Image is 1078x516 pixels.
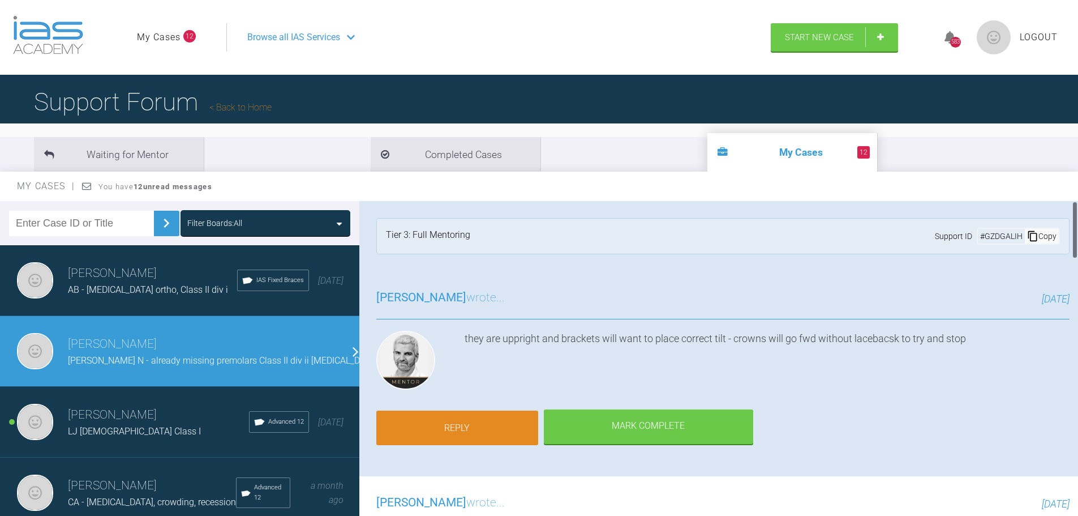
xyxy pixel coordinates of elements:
[1042,498,1070,510] span: [DATE]
[68,497,236,508] span: CA - [MEDICAL_DATA], crowding, recession
[978,230,1025,242] div: # GZDGALIH
[209,102,272,113] a: Back to Home
[544,410,753,445] div: Mark Complete
[68,284,228,295] span: AB - [MEDICAL_DATA] ortho, Class II div i
[68,406,249,425] h3: [PERSON_NAME]
[950,37,961,48] div: 583
[1020,30,1058,45] a: Logout
[318,275,343,286] span: [DATE]
[311,480,343,506] span: a month ago
[68,335,378,354] h3: [PERSON_NAME]
[371,137,540,172] li: Completed Cases
[376,496,466,509] span: [PERSON_NAME]
[17,475,53,511] img: Sarah Gatley
[318,417,343,428] span: [DATE]
[34,82,272,122] h1: Support Forum
[707,133,877,172] li: My Cases
[17,181,75,191] span: My Cases
[268,417,304,427] span: Advanced 12
[17,404,53,440] img: Sarah Gatley
[771,23,898,52] a: Start New Case
[134,182,212,191] strong: 12 unread messages
[183,30,196,42] span: 12
[935,230,972,242] span: Support ID
[247,30,340,45] span: Browse all IAS Services
[17,262,53,298] img: Sarah Gatley
[376,493,505,513] h3: wrote...
[376,291,466,304] span: [PERSON_NAME]
[376,331,435,390] img: Ross Hobson
[68,264,237,283] h3: [PERSON_NAME]
[254,483,285,503] span: Advanced 12
[13,16,83,54] img: logo-light.3e3ef733.png
[857,146,870,159] span: 12
[376,288,505,308] h3: wrote...
[157,214,175,232] img: chevronRight.28bd32b0.svg
[977,20,1011,54] img: profile.png
[1025,229,1059,244] div: Copy
[68,355,378,366] span: [PERSON_NAME] N - already missing premolars Class II div ii [MEDICAL_DATA]
[1042,293,1070,305] span: [DATE]
[187,217,242,229] div: Filter Boards: All
[465,331,1070,394] div: they are uppright and brackets will want to place correct tilt - crowns will go fwd without laceb...
[256,275,304,285] span: IAS Fixed Braces
[9,211,154,236] input: Enter Case ID or Title
[376,411,538,446] a: Reply
[68,476,236,496] h3: [PERSON_NAME]
[98,182,212,191] span: You have
[137,30,181,45] a: My Cases
[34,137,204,172] li: Waiting for Mentor
[785,32,854,42] span: Start New Case
[17,333,53,369] img: Sarah Gatley
[386,228,470,245] div: Tier 3: Full Mentoring
[68,426,201,437] span: LJ [DEMOGRAPHIC_DATA] Class I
